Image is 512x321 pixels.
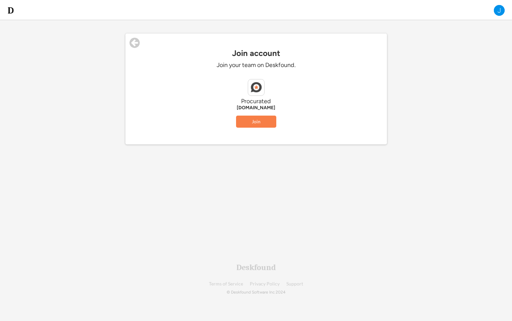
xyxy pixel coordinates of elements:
img: J.png [493,4,505,16]
div: [DOMAIN_NAME] [156,105,357,111]
div: Deskfound [236,263,276,271]
div: Join your team on Deskfound. [156,61,357,69]
div: Procurated [156,98,357,105]
img: d-whitebg.png [7,6,15,14]
a: Privacy Policy [250,281,280,286]
a: Terms of Service [209,281,243,286]
div: Join account [125,49,387,58]
img: procurated.com [248,79,264,95]
button: Join [236,116,276,128]
a: Support [286,281,303,286]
